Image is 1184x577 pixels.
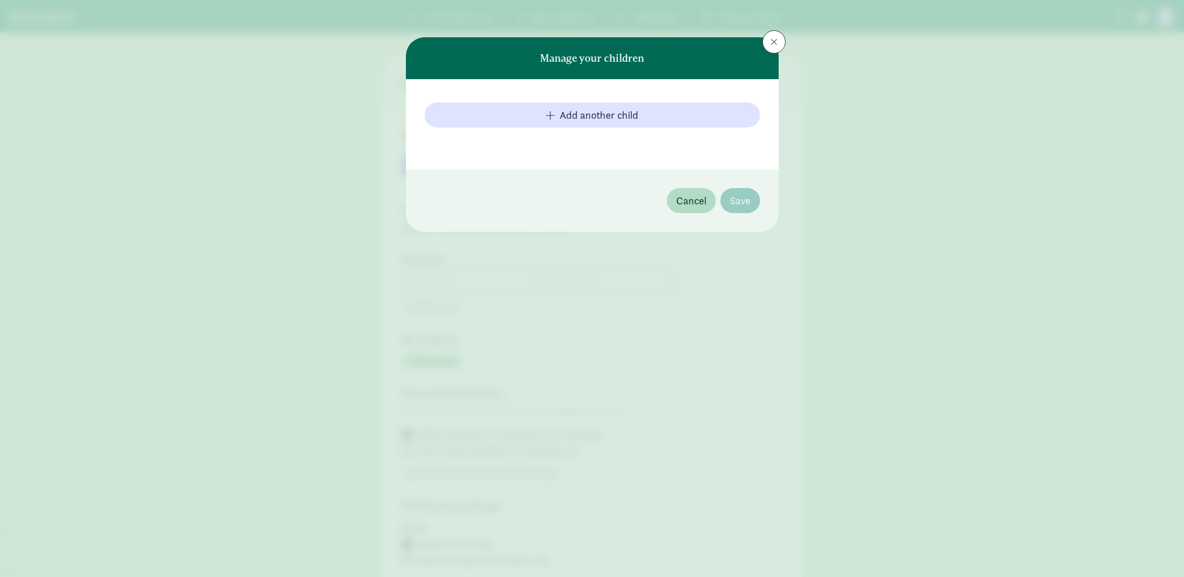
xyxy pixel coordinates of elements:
[667,188,716,213] button: Cancel
[560,107,638,123] span: Add another child
[730,193,751,208] span: Save
[720,188,760,213] button: Save
[676,193,706,208] span: Cancel
[425,102,760,128] button: Add another child
[540,52,644,64] h6: Manage your children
